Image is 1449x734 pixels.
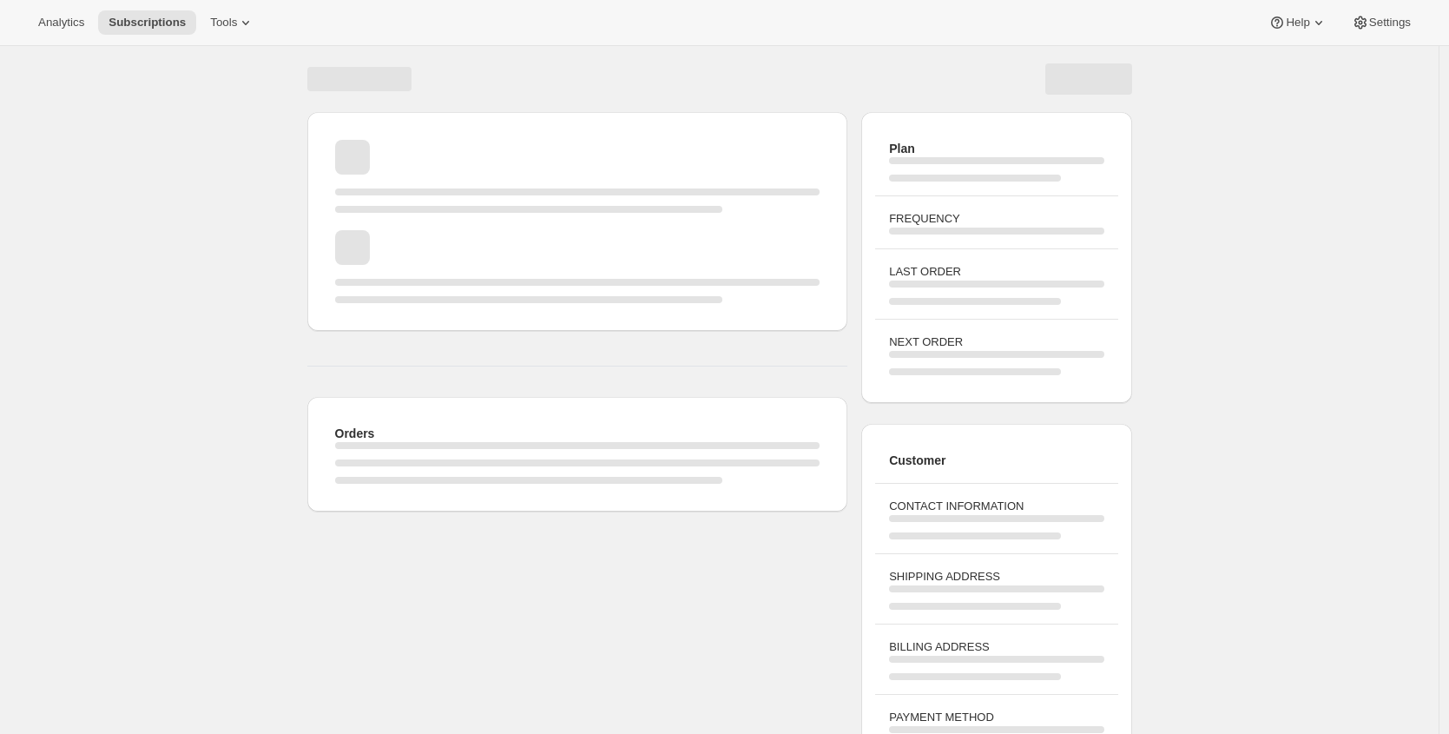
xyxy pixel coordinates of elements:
h3: LAST ORDER [889,263,1103,281]
h3: CONTACT INFORMATION [889,498,1103,515]
h2: Customer [889,452,1103,469]
h3: BILLING ADDRESS [889,638,1103,656]
h2: Orders [335,425,820,442]
span: Settings [1369,16,1411,30]
button: Help [1258,10,1337,35]
button: Analytics [28,10,95,35]
button: Tools [200,10,265,35]
span: Help [1286,16,1309,30]
h3: SHIPPING ADDRESS [889,568,1103,585]
h3: PAYMENT METHOD [889,709,1103,726]
h2: Plan [889,140,1103,157]
span: Tools [210,16,237,30]
h3: FREQUENCY [889,210,1103,228]
button: Subscriptions [98,10,196,35]
button: Settings [1341,10,1421,35]
h3: NEXT ORDER [889,334,1103,351]
span: Subscriptions [109,16,186,30]
span: Analytics [38,16,84,30]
